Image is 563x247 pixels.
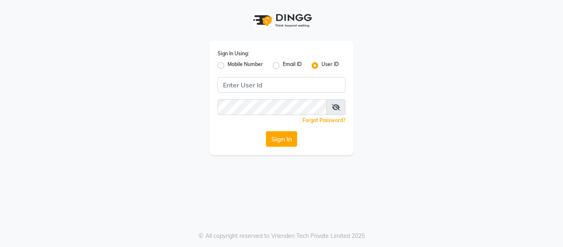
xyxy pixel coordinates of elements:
[249,8,314,33] img: logo1.svg
[303,117,345,123] a: Forgot Password?
[218,50,249,57] label: Sign In Using:
[321,61,339,71] label: User ID
[218,77,345,93] input: Username
[228,61,263,71] label: Mobile Number
[266,131,297,147] button: Sign In
[218,99,327,115] input: Username
[283,61,302,71] label: Email ID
